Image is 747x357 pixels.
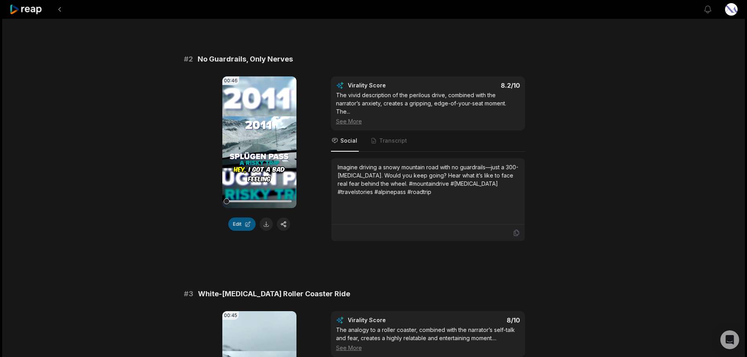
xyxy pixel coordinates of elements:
[348,316,432,324] div: Virality Score
[184,288,193,299] span: # 3
[228,217,256,231] button: Edit
[198,288,350,299] span: White-[MEDICAL_DATA] Roller Coaster Ride
[336,91,520,125] div: The vivid description of the perilous drive, combined with the narrator’s anxiety, creates a grip...
[222,76,296,208] video: Your browser does not support mp4 format.
[331,130,525,152] nav: Tabs
[338,163,518,196] div: Imagine driving a snowy mountain road with no guardrails—just a 300-[MEDICAL_DATA]. Would you kee...
[379,137,407,145] span: Transcript
[184,54,193,65] span: # 2
[336,344,520,352] div: See More
[340,137,357,145] span: Social
[720,330,739,349] div: Open Intercom Messenger
[336,326,520,352] div: The analogy to a roller coaster, combined with the narrator’s self-talk and fear, creates a highl...
[348,82,432,89] div: Virality Score
[436,316,520,324] div: 8 /10
[336,117,520,125] div: See More
[198,54,293,65] span: No Guardrails, Only Nerves
[436,82,520,89] div: 8.2 /10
